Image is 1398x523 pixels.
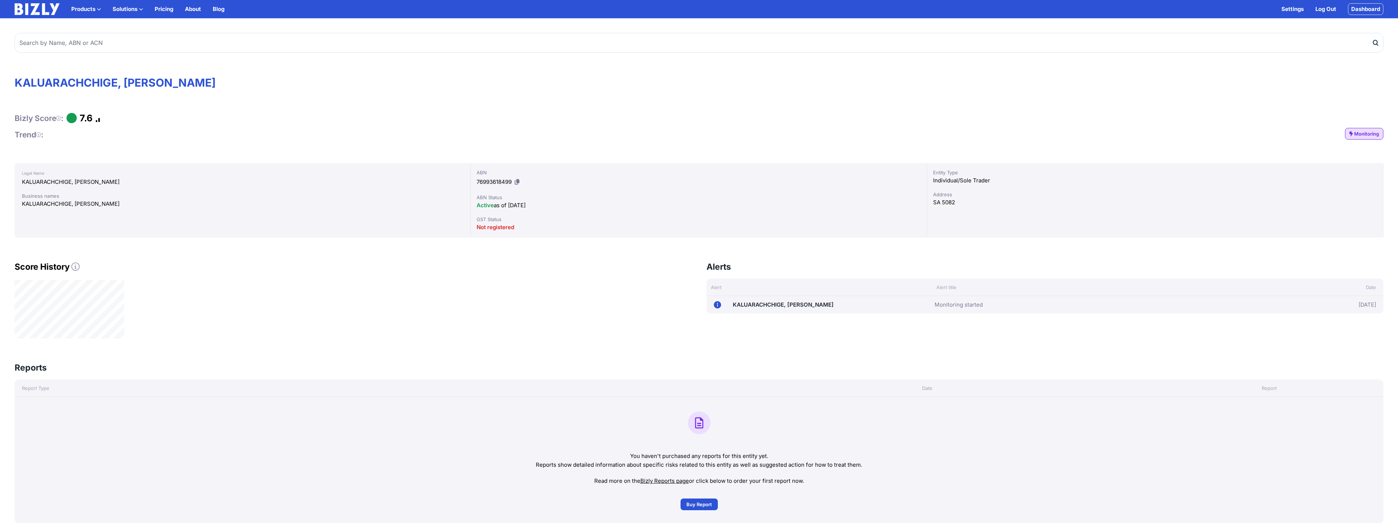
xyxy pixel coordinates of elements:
button: Solutions [113,5,143,14]
span: Not registered [477,224,514,231]
p: Read more on the or click below to order your first report now. [20,477,1378,485]
div: GST Status [477,216,921,223]
div: Date [1270,284,1383,291]
a: Pricing [155,5,173,14]
span: Active [477,202,494,209]
a: Monitoring started [935,300,983,309]
h1: 7.6 [80,113,92,124]
h1: Trend : [15,130,43,140]
h1: KALUARACHCHIGE, [PERSON_NAME] [15,76,1383,89]
a: KALUARACHCHIGE, [PERSON_NAME] [733,301,834,308]
div: Date [699,384,1155,392]
div: as of [DATE] [477,201,921,210]
h1: Bizly Score : [15,113,64,123]
a: Monitoring [1345,128,1383,140]
div: KALUARACHCHIGE, [PERSON_NAME] [22,178,463,186]
div: Business names [22,192,463,200]
a: Settings [1281,5,1304,14]
span: Monitoring [1354,130,1379,137]
a: About [185,5,201,14]
div: Alert title [932,284,1270,291]
div: ABN [477,169,921,176]
span: Buy Report [686,501,712,508]
div: Legal Name [22,169,463,178]
p: You haven't purchased any reports for this entity yet. [20,452,1378,461]
div: Report Type [15,384,699,392]
a: Log Out [1315,5,1336,14]
span: 76993618499 [477,178,512,185]
div: ABN Status [477,194,921,201]
h3: Alerts [706,261,731,273]
h2: Score History [15,261,692,273]
div: Alert [706,284,932,291]
a: Buy Report [681,499,718,510]
a: Dashboard [1348,3,1383,15]
div: Individual/Sole Trader [933,176,1377,185]
a: Blog [213,5,224,14]
div: Entity Type [933,169,1377,176]
p: Reports show detailed information about specific risks related to this entity as well as suggeste... [20,461,1378,469]
div: [DATE] [1266,299,1376,311]
div: Address [933,191,1377,198]
div: Report [1155,384,1383,392]
button: Products [71,5,101,14]
input: Search by Name, ABN or ACN [15,33,1383,53]
div: KALUARACHCHIGE, [PERSON_NAME] [22,200,463,208]
a: Bizly Reports page [640,477,689,484]
h3: Reports [15,362,47,374]
div: SA 5082 [933,198,1377,207]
